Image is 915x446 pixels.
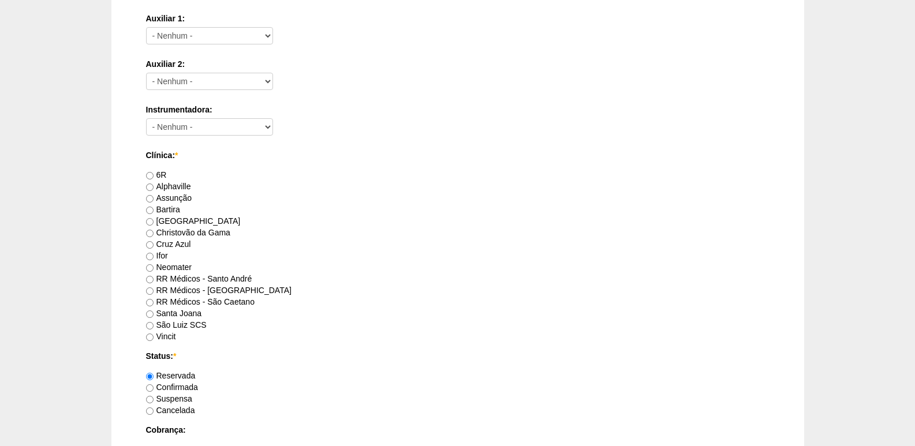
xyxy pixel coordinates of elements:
label: Confirmada [146,383,198,392]
label: RR Médicos - Santo André [146,274,252,283]
label: Neomater [146,263,192,272]
input: Cancelada [146,407,154,415]
input: Ifor [146,253,154,260]
input: RR Médicos - Santo André [146,276,154,283]
label: Assunção [146,193,192,203]
input: Assunção [146,195,154,203]
input: Confirmada [146,384,154,392]
input: Suspensa [146,396,154,403]
input: Vincit [146,333,154,341]
input: Santa Joana [146,310,154,318]
input: São Luiz SCS [146,322,154,329]
input: Bartira [146,207,154,214]
input: Christovão da Gama [146,230,154,237]
label: Reservada [146,371,196,380]
label: Bartira [146,205,180,214]
label: RR Médicos - São Caetano [146,297,255,306]
label: Clínica: [146,149,770,161]
label: Santa Joana [146,309,202,318]
label: Alphaville [146,182,191,191]
span: Este campo é obrigatório. [173,351,176,361]
label: Ifor [146,251,168,260]
input: Alphaville [146,183,154,191]
label: Suspensa [146,394,192,403]
label: [GEOGRAPHIC_DATA] [146,216,241,226]
label: Instrumentadora: [146,104,770,115]
input: RR Médicos - São Caetano [146,299,154,306]
input: Neomater [146,264,154,272]
label: Cruz Azul [146,239,191,249]
input: 6R [146,172,154,179]
label: RR Médicos - [GEOGRAPHIC_DATA] [146,286,292,295]
input: RR Médicos - [GEOGRAPHIC_DATA] [146,287,154,295]
input: [GEOGRAPHIC_DATA] [146,218,154,226]
label: Cobrança: [146,424,770,436]
input: Cruz Azul [146,241,154,249]
label: 6R [146,170,167,179]
label: São Luiz SCS [146,320,207,329]
label: Auxiliar 1: [146,13,770,24]
label: Status: [146,350,770,362]
label: Christovão da Gama [146,228,230,237]
span: Este campo é obrigatório. [175,151,178,160]
label: Auxiliar 2: [146,58,770,70]
input: Reservada [146,373,154,380]
label: Cancelada [146,406,195,415]
label: Vincit [146,332,176,341]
